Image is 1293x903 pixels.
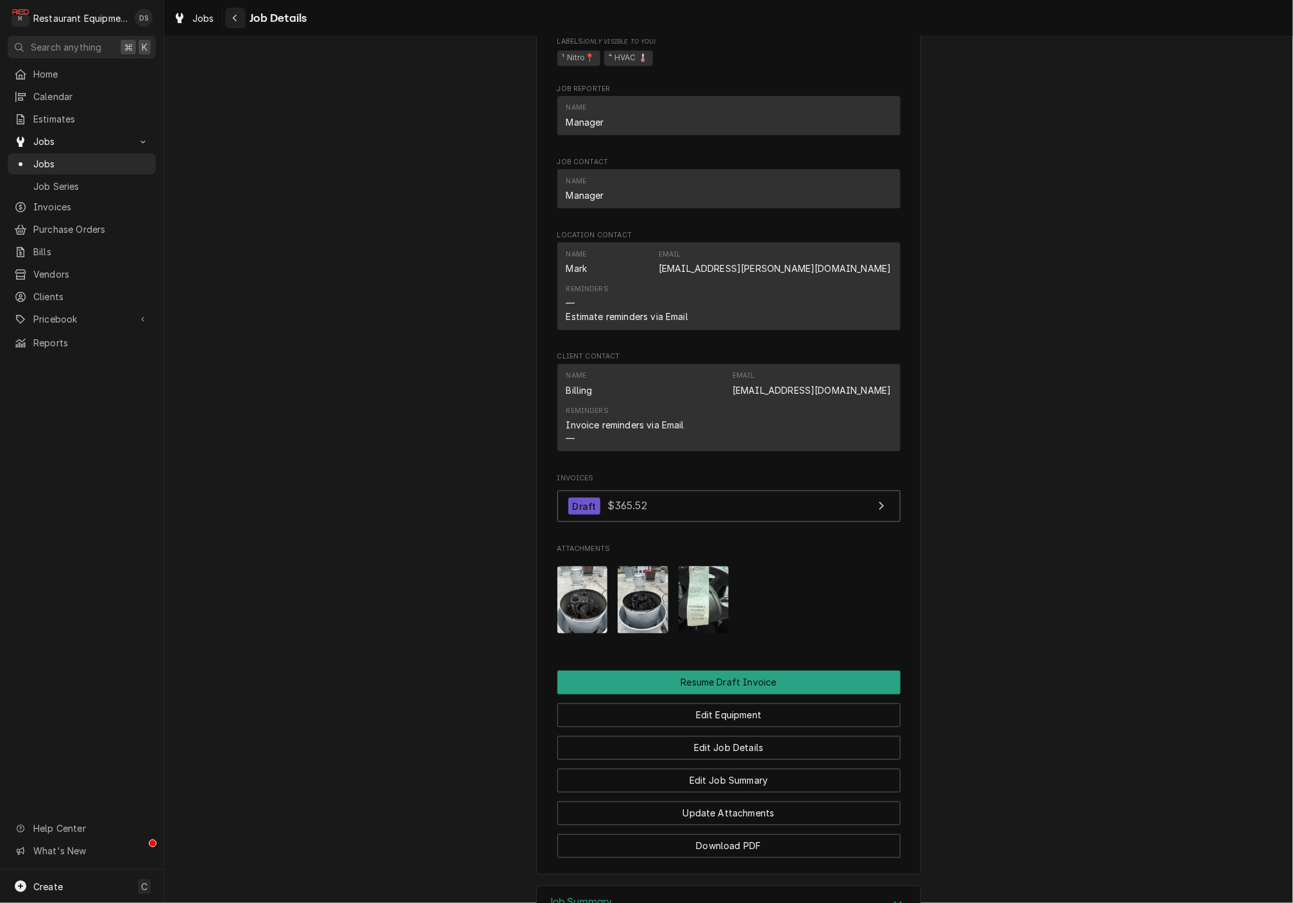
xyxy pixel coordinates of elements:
span: Job Details [246,10,307,27]
span: Attachments [557,557,900,645]
a: Jobs [8,153,156,174]
div: Mark [566,262,587,275]
span: Jobs [33,135,130,148]
span: Labels [557,37,900,47]
div: Button Group Row [557,695,900,727]
span: Jobs [33,157,149,171]
img: Mye3NdpXSYWJC8vHSYBi [618,566,668,634]
div: Draft [568,498,601,515]
div: Button Group Row [557,760,900,793]
div: Client Contact List [557,364,900,458]
div: DS [135,9,153,27]
a: Invoices [8,196,156,217]
div: Email [732,371,891,396]
span: Invoices [33,200,149,214]
a: Clients [8,286,156,307]
span: K [142,40,148,54]
div: Contact [557,242,900,330]
span: Location Contact [557,230,900,241]
div: Button Group Row [557,727,900,760]
a: Calendar [8,86,156,107]
a: Purchase Orders [8,219,156,240]
div: Manager [566,115,604,129]
span: Clients [33,290,149,303]
span: Jobs [192,12,214,25]
button: Navigate back [225,8,246,28]
div: Name [566,103,604,128]
div: Restaurant Equipment Diagnostics [33,12,128,25]
span: $365.52 [607,500,647,512]
a: [EMAIL_ADDRESS][DOMAIN_NAME] [732,385,891,396]
div: — [566,432,575,445]
div: Invoices [557,473,900,528]
span: [object Object] [557,49,900,68]
a: Go to Pricebook [8,308,156,330]
span: What's New [33,844,148,857]
div: Manager [566,189,604,202]
a: Jobs [168,8,219,29]
button: Update Attachments [557,802,900,825]
div: Job Contact List [557,169,900,214]
div: Reminders [566,406,609,416]
div: Invoice reminders via Email [566,418,684,432]
button: Edit Equipment [557,704,900,727]
div: Contact [557,96,900,135]
div: Reminders [566,406,684,445]
span: Bills [33,245,149,258]
span: Estimates [33,112,149,126]
span: ⁴ HVAC 🌡️ [604,51,653,66]
div: Name [566,176,587,187]
span: Create [33,881,63,892]
span: ¹ Nitro📍 [557,51,600,66]
span: Reports [33,336,149,350]
div: Restaurant Equipment Diagnostics's Avatar [12,9,30,27]
div: Name [566,176,604,202]
div: Name [566,249,587,260]
a: Go to What's New [8,840,156,861]
div: Name [566,371,587,381]
div: Email [659,249,681,260]
span: Pricebook [33,312,130,326]
div: Client Contact [557,351,900,457]
div: — [566,296,575,310]
div: Contact [557,364,900,452]
a: Home [8,63,156,85]
span: Job Reporter [557,84,900,94]
div: Job Reporter [557,84,900,142]
a: [EMAIL_ADDRESS][PERSON_NAME][DOMAIN_NAME] [659,263,892,274]
span: Purchase Orders [33,223,149,236]
div: Estimate reminders via Email [566,310,688,323]
div: Contact [557,169,900,208]
a: Vendors [8,264,156,285]
span: Help Center [33,822,148,835]
span: C [141,880,148,893]
span: ⌘ [124,40,133,54]
div: [object Object] [557,37,900,68]
div: Derek Stewart's Avatar [135,9,153,27]
span: Attachments [557,544,900,554]
a: Reports [8,332,156,353]
div: Job Reporter List [557,96,900,141]
div: R [12,9,30,27]
div: Name [566,103,587,113]
div: Email [732,371,755,381]
div: Name [566,371,593,396]
div: Button Group Row [557,793,900,825]
a: View Invoice [557,491,900,522]
button: Edit Job Summary [557,769,900,793]
div: Button Group [557,671,900,858]
a: Bills [8,241,156,262]
div: Job Contact [557,157,900,215]
span: Home [33,67,149,81]
a: Go to Jobs [8,131,156,152]
div: Location Contact [557,230,900,336]
img: QDcrqc0SSkun8jzR16xd [679,566,729,634]
button: Download PDF [557,834,900,858]
span: Vendors [33,267,149,281]
div: Attachments [557,544,900,644]
span: Job Contact [557,157,900,167]
a: Job Series [8,176,156,197]
a: Estimates [8,108,156,130]
div: Name [566,249,587,275]
div: Billing [566,384,593,397]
